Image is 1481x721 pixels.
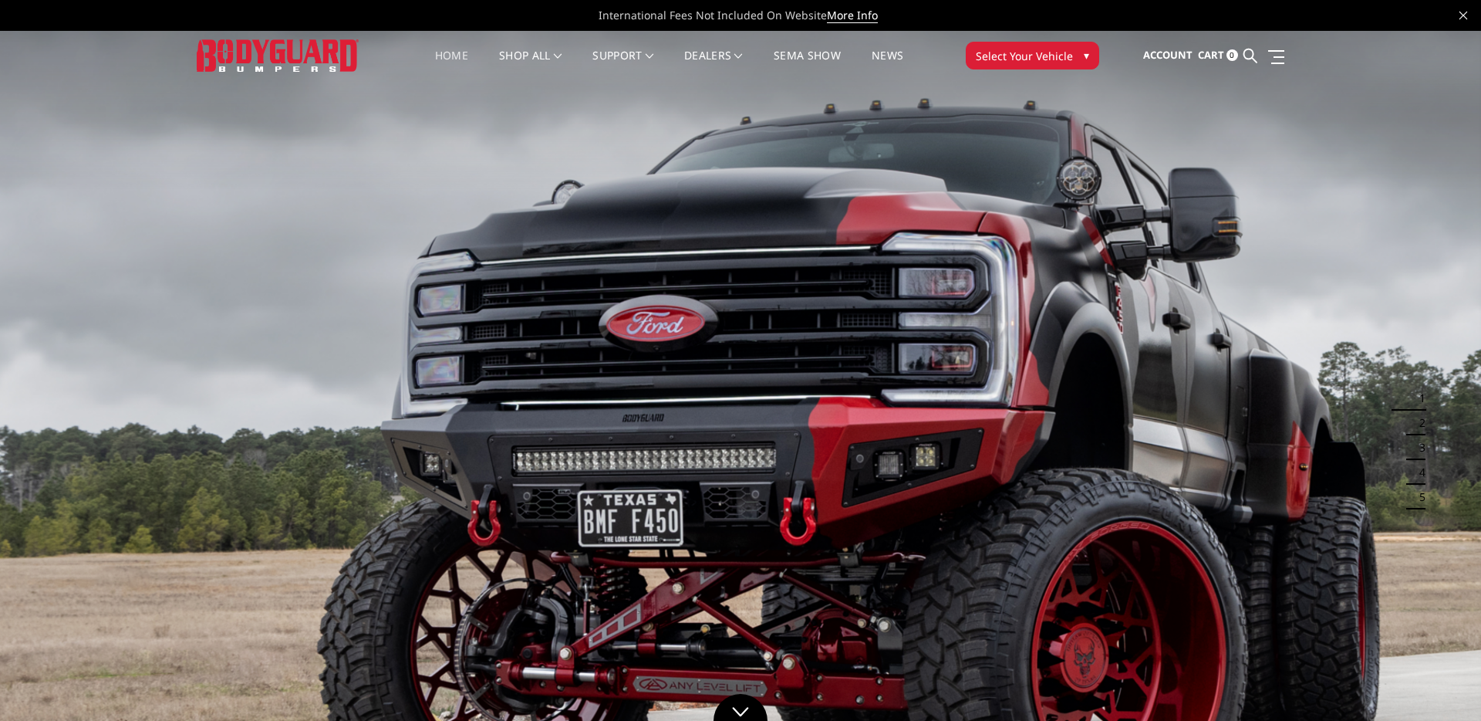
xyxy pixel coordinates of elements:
[435,50,468,80] a: Home
[1410,485,1425,509] button: 5 of 5
[1410,386,1425,411] button: 1 of 5
[592,50,653,80] a: Support
[1143,48,1193,62] span: Account
[1226,49,1238,61] span: 0
[714,694,767,721] a: Click to Down
[1143,35,1193,76] a: Account
[1410,460,1425,485] button: 4 of 5
[1084,47,1089,63] span: ▾
[499,50,562,80] a: shop all
[872,50,903,80] a: News
[774,50,841,80] a: SEMA Show
[197,39,359,71] img: BODYGUARD BUMPERS
[827,8,878,23] a: More Info
[1198,35,1238,76] a: Cart 0
[684,50,743,80] a: Dealers
[966,42,1099,69] button: Select Your Vehicle
[976,48,1073,64] span: Select Your Vehicle
[1410,435,1425,460] button: 3 of 5
[1410,411,1425,435] button: 2 of 5
[1198,48,1224,62] span: Cart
